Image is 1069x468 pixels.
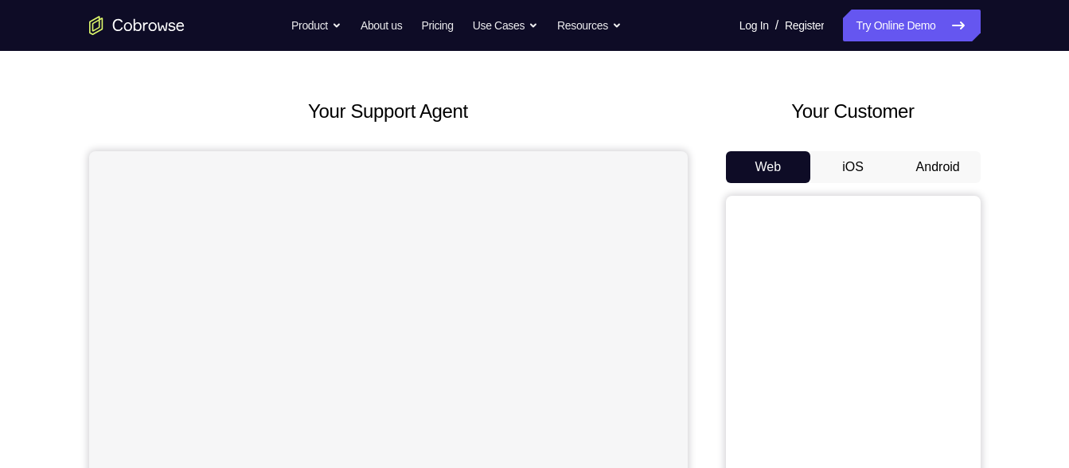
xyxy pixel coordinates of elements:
[843,10,980,41] a: Try Online Demo
[726,151,811,183] button: Web
[785,10,824,41] a: Register
[89,97,688,126] h2: Your Support Agent
[361,10,402,41] a: About us
[739,10,769,41] a: Log In
[291,10,341,41] button: Product
[421,10,453,41] a: Pricing
[473,10,538,41] button: Use Cases
[726,97,981,126] h2: Your Customer
[89,16,185,35] a: Go to the home page
[810,151,895,183] button: iOS
[557,10,622,41] button: Resources
[895,151,981,183] button: Android
[775,16,778,35] span: /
